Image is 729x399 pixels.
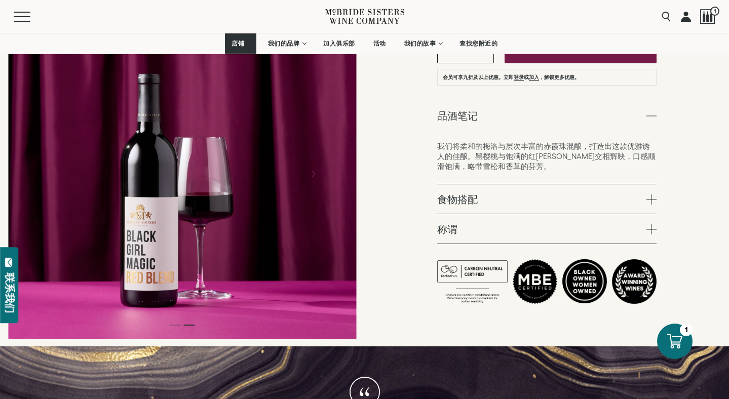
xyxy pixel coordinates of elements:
font: 或 [524,74,529,80]
button: 移动菜单触发器 [14,12,50,22]
font: 查找您附近的 [459,40,497,47]
font: 称谓 [437,224,457,235]
font: 我们的故事 [404,40,436,47]
a: 查找您附近的 [453,33,504,54]
button: 以前的 [39,161,65,187]
font: 联系我们 [4,272,16,313]
li: 页点 1 [170,325,181,326]
a: 我们的故事 [398,33,448,54]
a: 活动 [367,33,393,54]
font: ，解锁更多优惠。 [539,74,580,80]
a: 店铺 [225,33,256,54]
a: 加入 [529,74,539,81]
font: 1 [714,8,716,14]
a: 加入俱乐部 [317,33,362,54]
font: 我们的品牌 [268,40,300,47]
button: 下一个 [300,161,326,187]
font: 店铺 [232,40,244,47]
a: 登录 [514,74,524,81]
a: 我们的品牌 [261,33,312,54]
font: 1 [685,326,687,334]
font: 食物搭配 [437,194,478,205]
font: 加入俱乐部 [323,40,355,47]
font: 我们将柔和的梅洛与层次丰富的赤霞珠混酿，打造出这款优雅诱人的佳酿。黑樱桃与饱满的红[PERSON_NAME]交相辉映，口感顺滑饱满，略带雪松和香草的芬芳。 [437,142,656,171]
font: 活动 [373,40,386,47]
font: 登录 [514,74,524,80]
font: 会员可享九折及以上优惠。立即 [443,74,514,80]
font: 品酒笔记 [437,110,478,122]
font: 加入 [529,74,539,80]
li: 页点 2 [184,325,195,326]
